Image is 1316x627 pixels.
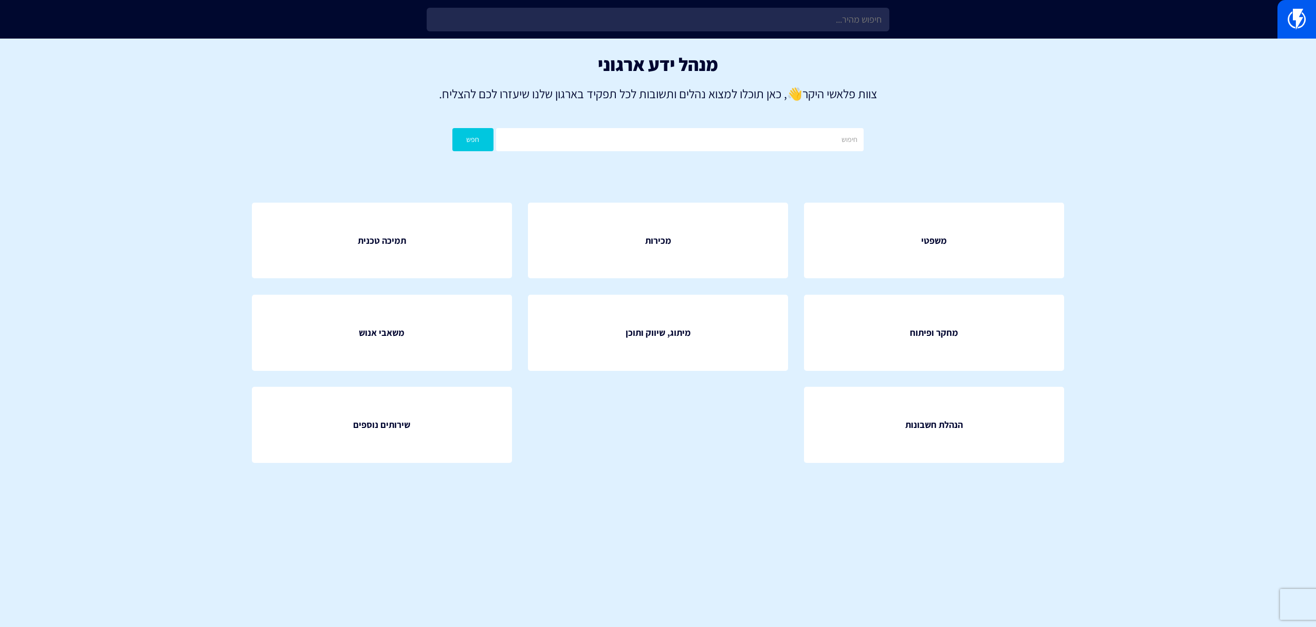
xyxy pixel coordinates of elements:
span: מכירות [645,234,671,247]
span: משפטי [921,234,947,247]
a: משפטי [804,203,1064,279]
button: חפש [452,128,493,151]
strong: 👋 [787,85,802,102]
input: חיפוש [496,128,864,151]
a: מכירות [528,203,788,279]
a: הנהלת חשבונות [804,387,1064,463]
a: משאבי אנוש [252,295,512,371]
a: מחקר ופיתוח [804,295,1064,371]
span: שירותים נוספים [353,418,410,432]
span: משאבי אנוש [359,326,405,339]
a: תמיכה טכנית [252,203,512,279]
a: מיתוג, שיווק ותוכן [528,295,788,371]
span: מחקר ופיתוח [910,326,958,339]
span: מיתוג, שיווק ותוכן [626,326,691,339]
p: צוות פלאשי היקר , כאן תוכלו למצוא נהלים ותשובות לכל תפקיד בארגון שלנו שיעזרו לכם להצליח. [15,85,1301,102]
span: הנהלת חשבונות [905,418,963,432]
a: שירותים נוספים [252,387,512,463]
h1: מנהל ידע ארגוני [15,54,1301,75]
input: חיפוש מהיר... [427,8,889,31]
span: תמיכה טכנית [358,234,406,247]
